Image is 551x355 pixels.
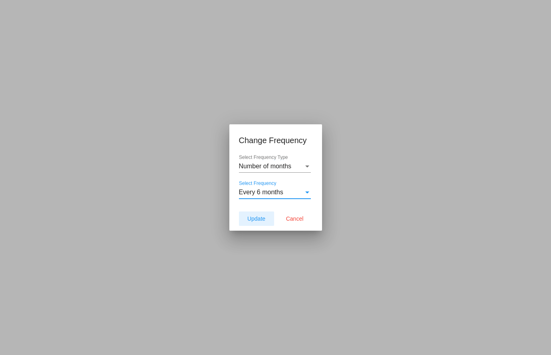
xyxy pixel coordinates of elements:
[247,215,265,222] span: Update
[239,163,311,170] mat-select: Select Frequency Type
[239,163,292,170] span: Number of months
[239,134,312,147] h1: Change Frequency
[277,211,312,226] button: Cancel
[239,189,311,196] mat-select: Select Frequency
[286,215,304,222] span: Cancel
[239,211,274,226] button: Update
[239,189,283,195] span: Every 6 months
